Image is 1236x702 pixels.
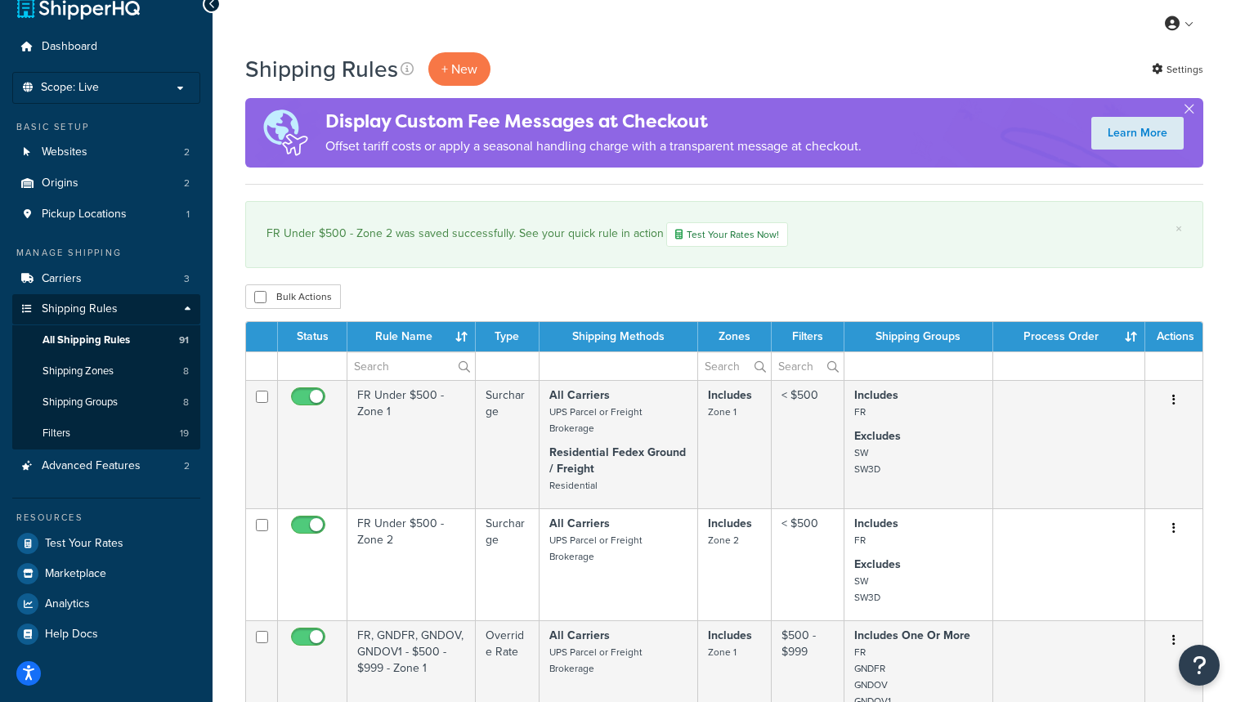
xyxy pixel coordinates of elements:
a: Marketplace [12,559,200,588]
a: Pickup Locations 1 [12,199,200,230]
a: Dashboard [12,32,200,62]
strong: Includes [854,387,898,404]
strong: Excludes [854,427,901,445]
li: Shipping Groups [12,387,200,418]
span: Scope: Live [41,81,99,95]
div: Resources [12,511,200,525]
a: Carriers 3 [12,264,200,294]
li: Shipping Rules [12,294,200,449]
th: Shipping Groups [844,322,993,351]
div: FR Under $500 - Zone 2 was saved successfully. See your quick rule in action [266,222,1182,247]
li: Origins [12,168,200,199]
th: Process Order : activate to sort column ascending [993,322,1145,351]
a: Settings [1152,58,1203,81]
li: Advanced Features [12,451,200,481]
span: Websites [42,145,87,159]
a: Test Your Rates [12,529,200,558]
small: SW SW3D [854,445,880,476]
small: FR [854,405,866,419]
span: Filters [43,427,70,440]
li: Shipping Zones [12,356,200,387]
strong: All Carriers [549,627,610,644]
li: Analytics [12,589,200,619]
a: Learn More [1091,117,1184,150]
div: Manage Shipping [12,246,200,260]
td: FR Under $500 - Zone 2 [347,508,476,620]
span: 8 [183,364,189,378]
img: duties-banner-06bc72dcb5fe05cb3f9472aba00be2ae8eb53ab6f0d8bb03d382ba314ac3c341.png [245,98,325,168]
th: Status [278,322,347,351]
small: Zone 1 [708,645,737,660]
td: FR Under $500 - Zone 1 [347,380,476,508]
a: × [1176,222,1182,235]
td: < $500 [772,508,844,620]
small: UPS Parcel or Freight Brokerage [549,645,642,676]
strong: Excludes [854,556,901,573]
span: Marketplace [45,567,106,581]
input: Search [772,352,844,380]
input: Search [347,352,475,380]
span: 8 [183,396,189,409]
span: 2 [184,145,190,159]
small: FR [854,533,866,548]
span: 2 [184,177,190,190]
small: SW SW3D [854,574,880,605]
span: 91 [179,333,189,347]
th: Actions [1145,322,1202,351]
small: Zone 1 [708,405,737,419]
a: All Shipping Rules 91 [12,325,200,355]
span: 2 [184,459,190,473]
small: UPS Parcel or Freight Brokerage [549,405,642,436]
th: Filters [772,322,844,351]
a: Help Docs [12,619,200,649]
td: Surcharge [476,380,540,508]
li: Websites [12,137,200,168]
button: Bulk Actions [245,284,341,309]
a: Advanced Features 2 [12,451,200,481]
strong: All Carriers [549,387,610,404]
li: Filters [12,418,200,449]
span: Origins [42,177,78,190]
span: Pickup Locations [42,208,127,221]
span: 1 [186,208,190,221]
span: Shipping Zones [43,364,114,378]
td: < $500 [772,380,844,508]
strong: Residential Fedex Ground / Freight [549,444,686,477]
a: Shipping Groups 8 [12,387,200,418]
span: Help Docs [45,628,98,642]
strong: Includes [854,515,898,532]
span: Test Your Rates [45,537,123,551]
strong: Includes [708,515,752,532]
span: Carriers [42,272,82,286]
small: UPS Parcel or Freight Brokerage [549,533,642,564]
p: + New [428,52,490,86]
a: Shipping Rules [12,294,200,324]
li: Carriers [12,264,200,294]
p: Offset tariff costs or apply a seasonal handling charge with a transparent message at checkout. [325,135,862,158]
span: Shipping Groups [43,396,118,409]
span: All Shipping Rules [43,333,130,347]
strong: Includes [708,387,752,404]
li: All Shipping Rules [12,325,200,355]
a: Origins 2 [12,168,200,199]
a: Shipping Zones 8 [12,356,200,387]
div: Basic Setup [12,120,200,134]
th: Zones [698,322,772,351]
a: Filters 19 [12,418,200,449]
li: Pickup Locations [12,199,200,230]
h4: Display Custom Fee Messages at Checkout [325,108,862,135]
strong: Includes One Or More [854,627,970,644]
span: Shipping Rules [42,302,118,316]
h1: Shipping Rules [245,53,398,85]
span: Analytics [45,597,90,611]
span: Dashboard [42,40,97,54]
th: Rule Name : activate to sort column ascending [347,322,476,351]
th: Shipping Methods [540,322,699,351]
span: Advanced Features [42,459,141,473]
a: Websites 2 [12,137,200,168]
td: Surcharge [476,508,540,620]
